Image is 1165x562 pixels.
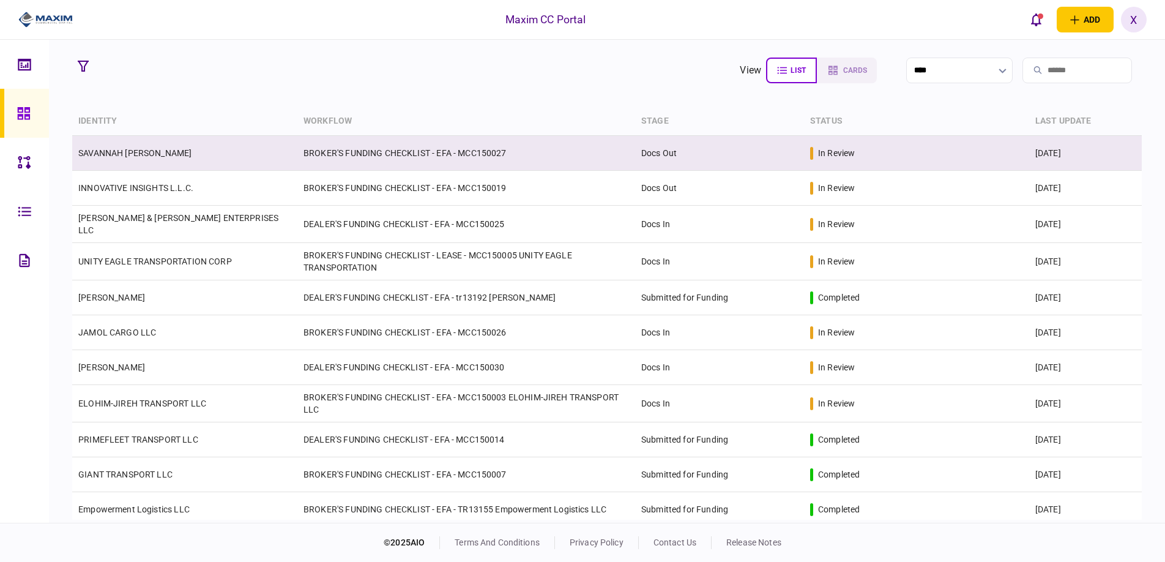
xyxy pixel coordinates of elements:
td: BROKER'S FUNDING CHECKLIST - EFA - MCC150027 [297,136,635,171]
td: BROKER'S FUNDING CHECKLIST - LEASE - MCC150005 UNITY EAGLE TRANSPORTATION [297,243,635,280]
button: X [1121,7,1147,32]
td: [DATE] [1029,171,1142,206]
td: BROKER'S FUNDING CHECKLIST - EFA - MCC150026 [297,315,635,350]
a: UNITY EAGLE TRANSPORTATION CORP [78,257,232,266]
td: Docs Out [635,136,804,171]
td: [DATE] [1029,350,1142,385]
td: [DATE] [1029,315,1142,350]
a: contact us [653,538,696,547]
a: Empowerment Logistics LLC [78,504,190,514]
td: DEALER'S FUNDING CHECKLIST - EFA - MCC150025 [297,206,635,243]
button: cards [817,58,877,83]
td: [DATE] [1029,422,1142,457]
div: view [740,63,761,78]
a: privacy policy [570,538,623,547]
td: DEALER'S FUNDING CHECKLIST - EFA - MCC150014 [297,422,635,457]
a: INNOVATIVE INSIGHTS L.L.C. [78,183,193,193]
a: ELOHIM-JIREH TRANSPORT LLC [78,399,206,408]
td: [DATE] [1029,385,1142,422]
div: completed [818,291,860,304]
div: in review [818,147,855,159]
td: DEALER'S FUNDING CHECKLIST - EFA - MCC150030 [297,350,635,385]
div: in review [818,255,855,268]
div: completed [818,503,860,515]
td: [DATE] [1029,243,1142,280]
a: PRIMEFLEET TRANSPORT LLC [78,435,198,444]
div: completed [818,433,860,446]
a: SAVANNAH [PERSON_NAME] [78,148,192,158]
td: [DATE] [1029,206,1142,243]
td: Docs In [635,243,804,280]
button: open adding identity options [1057,7,1114,32]
td: Submitted for Funding [635,422,804,457]
a: [PERSON_NAME] [78,362,145,372]
th: workflow [297,107,635,136]
td: BROKER'S FUNDING CHECKLIST - EFA - MCC150007 [297,457,635,492]
th: last update [1029,107,1142,136]
td: Submitted for Funding [635,457,804,492]
td: Docs In [635,315,804,350]
td: Docs Out [635,171,804,206]
div: in review [818,182,855,194]
a: release notes [726,538,781,547]
td: [DATE] [1029,492,1142,527]
td: [DATE] [1029,457,1142,492]
div: in review [818,361,855,373]
a: terms and conditions [455,538,540,547]
td: Docs In [635,385,804,422]
button: open notifications list [1024,7,1049,32]
td: [DATE] [1029,280,1142,315]
th: status [804,107,1029,136]
td: Submitted for Funding [635,280,804,315]
td: Submitted for Funding [635,492,804,527]
th: identity [72,107,297,136]
div: © 2025 AIO [384,536,440,549]
td: Docs In [635,350,804,385]
a: GIANT TRANSPORT LLC [78,470,173,479]
span: list [791,66,806,75]
div: Maxim CC Portal [505,12,586,28]
th: stage [635,107,804,136]
a: JAMOL CARGO LLC [78,328,156,337]
div: completed [818,468,860,481]
td: BROKER'S FUNDING CHECKLIST - EFA - MCC150019 [297,171,635,206]
img: client company logo [18,10,73,29]
td: BROKER'S FUNDING CHECKLIST - EFA - MCC150003 ELOHIM-JIREH TRANSPORT LLC [297,385,635,422]
td: Docs In [635,206,804,243]
a: [PERSON_NAME] & [PERSON_NAME] ENTERPRISES LLC [78,213,278,235]
div: in review [818,326,855,339]
div: in review [818,397,855,410]
a: [PERSON_NAME] [78,293,145,302]
button: list [766,58,817,83]
div: in review [818,218,855,230]
td: BROKER'S FUNDING CHECKLIST - EFA - TR13155 Empowerment Logistics LLC [297,492,635,527]
span: cards [843,66,867,75]
td: [DATE] [1029,136,1142,171]
td: DEALER'S FUNDING CHECKLIST - EFA - tr13192 [PERSON_NAME] [297,280,635,315]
